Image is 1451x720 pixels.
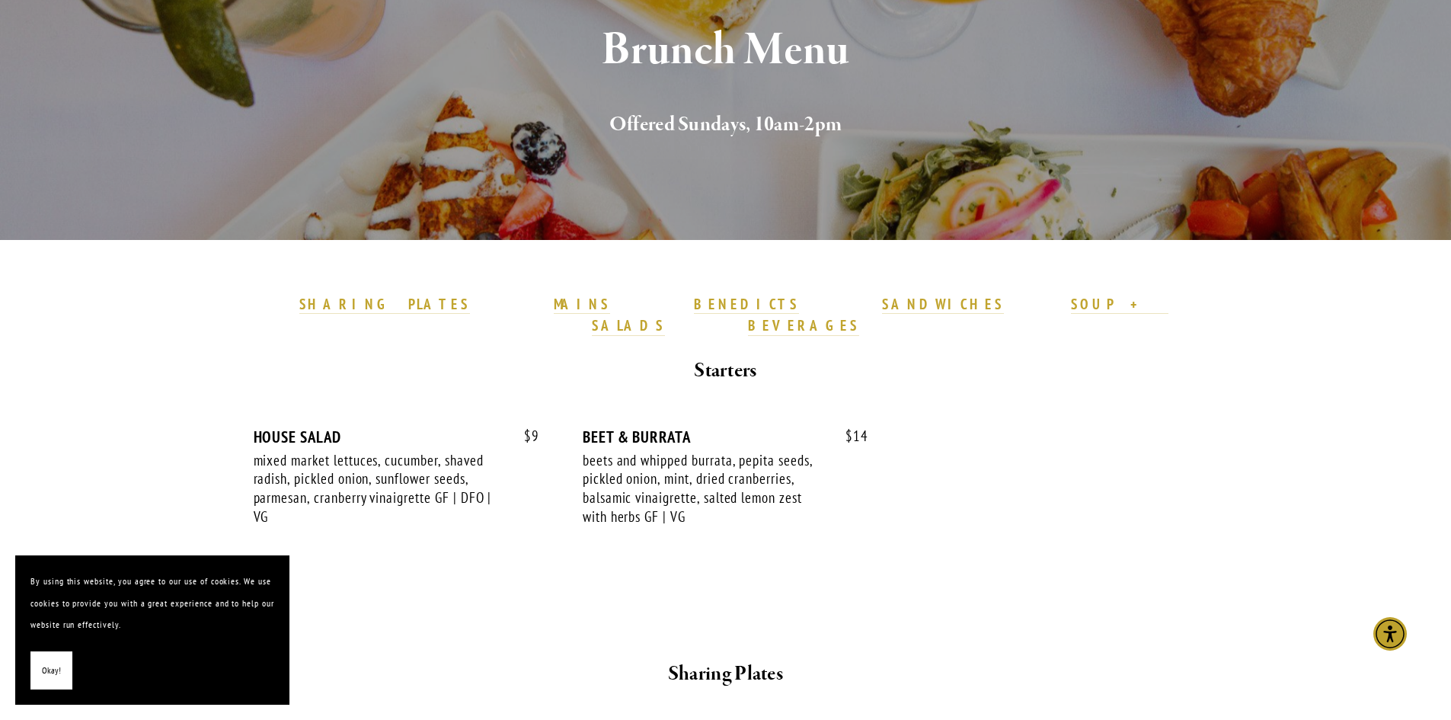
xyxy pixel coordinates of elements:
div: beets and whipped burrata, pepita seeds, pickled onion, mint, dried cranberries, balsamic vinaigr... [583,451,825,526]
a: SANDWICHES [882,295,1004,315]
a: BENEDICTS [694,295,799,315]
strong: SANDWICHES [882,295,1004,313]
strong: BENEDICTS [694,295,799,313]
h1: Brunch Menu [282,26,1170,75]
section: Cookie banner [15,555,289,705]
div: mixed market lettuces, cucumber, shaved radish, pickled onion, sunflower seeds, parmesan, cranber... [254,451,496,526]
h2: Offered Sundays, 10am-2pm [282,109,1170,141]
p: By using this website, you agree to our use of cookies. We use cookies to provide you with a grea... [30,571,274,636]
strong: MAINS [554,295,611,313]
div: BEET & BURRATA [583,427,868,446]
a: SOUP + SALADS [592,295,1168,336]
span: $ [845,427,853,445]
a: MAINS [554,295,611,315]
span: 9 [509,427,539,445]
a: BEVERAGES [748,316,859,336]
strong: BEVERAGES [748,316,859,334]
span: $ [524,427,532,445]
span: Okay! [42,660,61,682]
div: HOUSE SALAD [254,427,539,446]
div: Accessibility Menu [1373,617,1407,651]
strong: SHARING PLATES [299,295,470,313]
span: 14 [830,427,868,445]
strong: Starters [694,357,756,384]
a: SHARING PLATES [299,295,470,315]
strong: Sharing Plates [668,661,783,687]
button: Okay! [30,651,72,690]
